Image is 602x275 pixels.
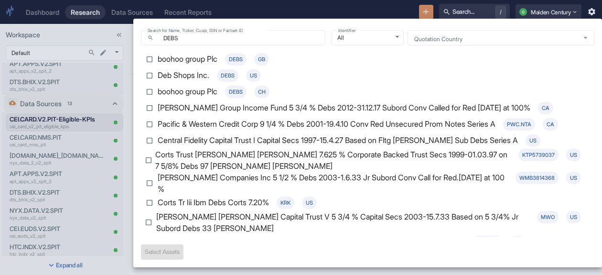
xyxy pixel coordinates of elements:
[158,118,495,131] p: Pacific & Western Credit Corp 9 1/4 % Debs 2001-19.4.10 Conv Red Unsecured Prom Notes Series A
[566,213,581,221] span: US
[332,30,404,45] div: All
[338,27,356,33] label: Identifier
[566,174,581,182] span: US
[516,174,559,182] span: WMB3814368
[158,134,518,147] p: Central Fidelity Capital Trust I Capital Secs 1997-15.4.27 Based on Fltg [PERSON_NAME] Sub Debs S...
[158,102,530,114] p: [PERSON_NAME] Group Income Fund 5 3/4 % Debs 2012-31.12.17 Subord Conv Called for Red [DATE] at 100%
[148,27,243,33] label: Search for Name, Ticker, Cusip, ISIN or Factset ID
[254,88,269,96] span: CH
[302,199,317,207] span: US
[246,72,261,80] span: US
[217,72,238,80] span: DEBS
[158,86,217,98] p: boohoo group Plc
[580,32,591,43] button: Open
[526,137,540,145] span: US
[158,53,217,66] p: boohoo group Plc
[503,121,535,129] span: PWC.NTA
[158,33,325,44] input: e.g., AAPL, MSFT, GOOGL, AMZN
[158,197,269,209] p: Corts Tr Iii Ibm Debs Corts 7.20%
[277,199,294,207] span: KRK
[155,149,511,172] p: Corts Trust [PERSON_NAME] [PERSON_NAME] 7.625 % Corporate Backed Trust Secs 1999-01.03.97 on 7 5/...
[158,69,209,82] p: Deb Shops Inc.
[156,211,529,234] p: [PERSON_NAME] [PERSON_NAME] Capital Trust V 5 3/4 % Capital Secs 2003-15.7.33 Based on 5 3/4% Jr ...
[538,104,553,112] span: CA
[158,172,508,195] p: [PERSON_NAME] Companies Inc 5 1/2 % Debs 2003-1.6.33 Jr Subord Conv Call for Red.[DATE] at 100 %
[225,88,247,96] span: DEBS
[518,151,559,159] span: KTP5739037
[158,236,465,248] p: American International Group, Inc. Debs 2007-15.6.77 Fltg Rt Called for Red [DATE] at 100%
[566,151,581,159] span: US
[537,213,559,221] span: MWO
[225,55,247,64] span: DEBS
[254,55,269,64] span: GB
[543,121,558,129] span: CA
